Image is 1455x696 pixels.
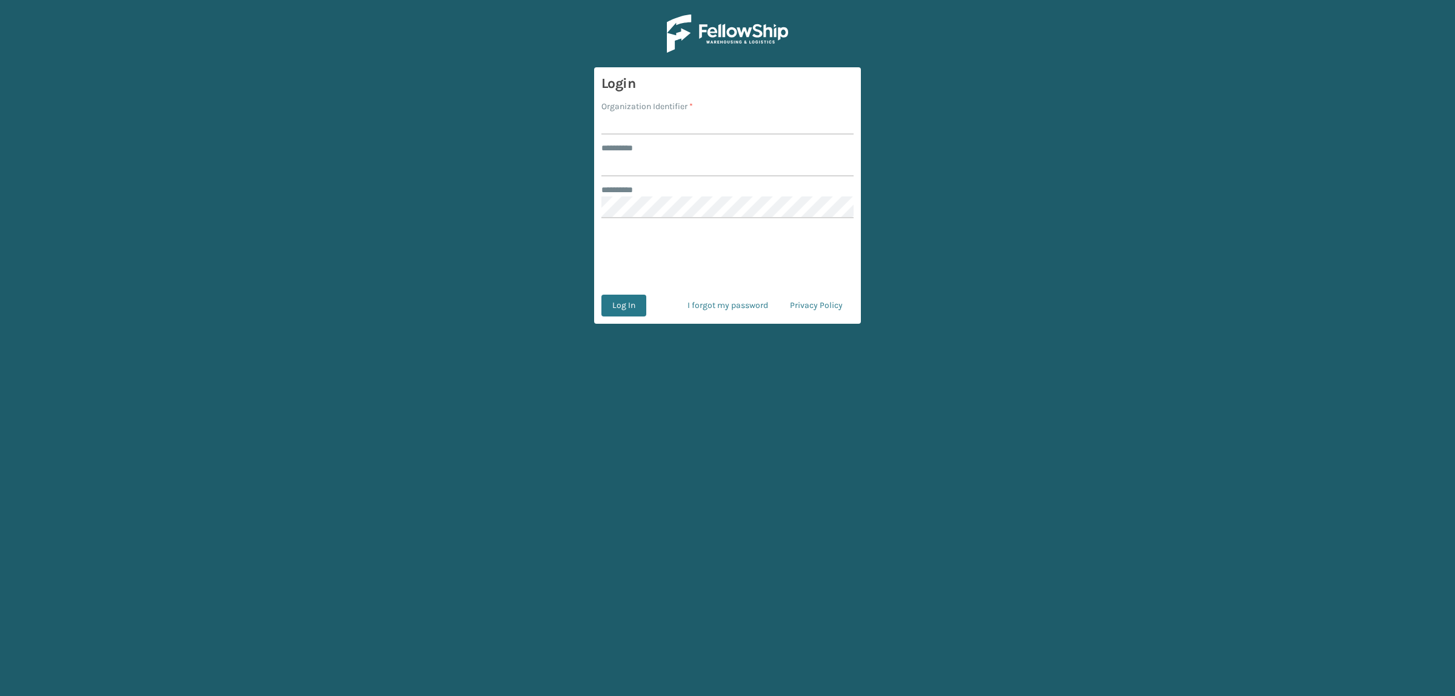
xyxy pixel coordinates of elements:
label: Organization Identifier [601,100,693,113]
h3: Login [601,75,854,93]
img: Logo [667,15,788,53]
button: Log In [601,295,646,316]
a: I forgot my password [677,295,779,316]
iframe: reCAPTCHA [635,233,820,280]
a: Privacy Policy [779,295,854,316]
